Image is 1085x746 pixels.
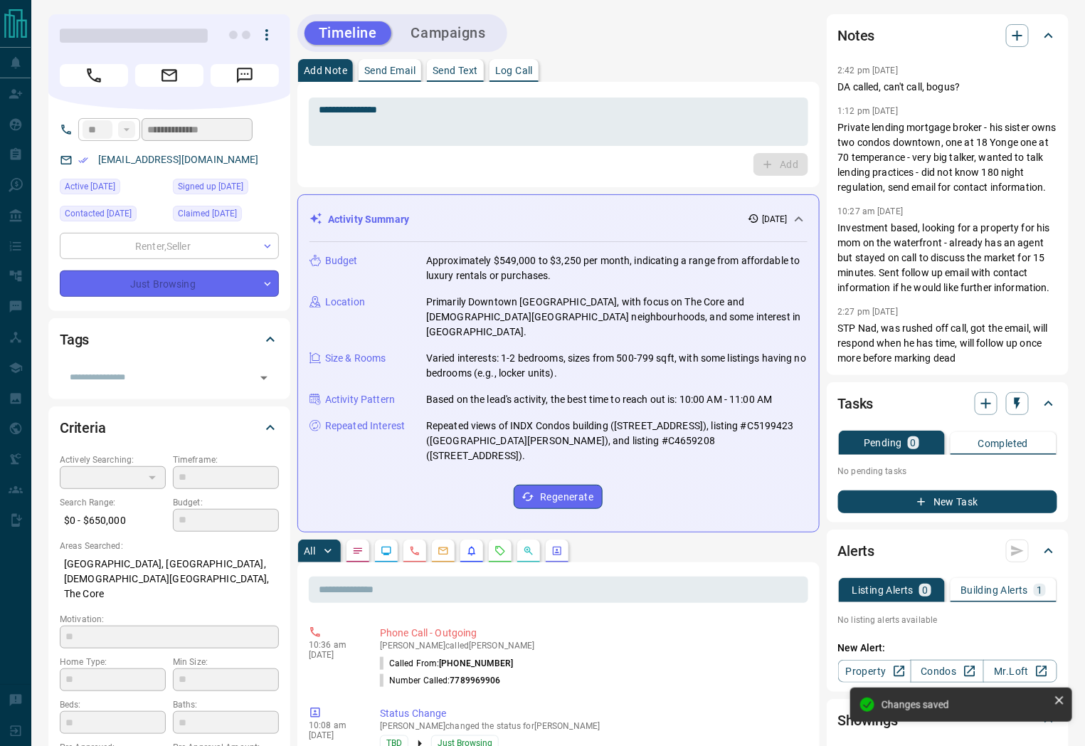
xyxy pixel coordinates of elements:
[178,206,237,221] span: Claimed [DATE]
[838,307,899,317] p: 2:27 pm [DATE]
[60,552,279,606] p: [GEOGRAPHIC_DATA], [GEOGRAPHIC_DATA], [DEMOGRAPHIC_DATA][GEOGRAPHIC_DATA], The Core
[960,585,1028,595] p: Building Alerts
[762,213,788,226] p: [DATE]
[551,545,563,557] svg: Agent Actions
[135,64,203,87] span: Email
[254,368,274,388] button: Open
[309,650,359,660] p: [DATE]
[397,21,500,45] button: Campaigns
[864,438,902,448] p: Pending
[304,65,347,75] p: Add Note
[838,106,899,116] p: 1:12 pm [DATE]
[60,270,279,297] div: Just Browsing
[494,545,506,557] svg: Requests
[409,545,420,557] svg: Calls
[514,485,603,509] button: Regenerate
[380,641,803,651] p: [PERSON_NAME] called [PERSON_NAME]
[65,206,132,221] span: Contacted [DATE]
[426,351,808,381] p: Varied interests: 1-2 bedrooms, sizes from 500-799 sqft, with some listings having no bedrooms (e...
[60,322,279,357] div: Tags
[211,64,279,87] span: Message
[60,698,166,711] p: Beds:
[838,614,1057,626] p: No listing alerts available
[60,453,166,466] p: Actively Searching:
[466,545,477,557] svg: Listing Alerts
[838,534,1057,568] div: Alerts
[911,660,984,683] a: Condos
[838,80,1057,95] p: DA called, can't call, bogus?
[173,453,279,466] p: Timeframe:
[495,65,533,75] p: Log Call
[380,657,513,670] p: Called From:
[838,65,899,75] p: 2:42 pm [DATE]
[838,703,1057,737] div: Showings
[304,546,315,556] p: All
[838,709,899,732] h2: Showings
[523,545,534,557] svg: Opportunities
[838,461,1057,482] p: No pending tasks
[838,19,1057,53] div: Notes
[911,438,916,448] p: 0
[838,387,1057,421] div: Tasks
[838,392,874,415] h2: Tasks
[438,545,449,557] svg: Emails
[433,65,478,75] p: Send Text
[838,660,911,683] a: Property
[838,321,1057,366] p: STP Nad, was rushed off call, got the email, will respond when he has time, will follow up once m...
[426,392,773,407] p: Based on the lead's activity, the best time to reach out is: 10:00 AM - 11:00 AM
[309,720,359,730] p: 10:08 am
[426,253,808,283] p: Approximately $549,000 to $3,250 per month, indicating a range from affordable to luxury rentals ...
[309,206,808,233] div: Activity Summary[DATE]
[60,416,106,439] h2: Criteria
[380,674,501,687] p: Number Called:
[78,155,88,165] svg: Email Verified
[838,120,1057,195] p: Private lending mortgage broker - his sister owns two condos downtown, one at 18 Yonge one at 70 ...
[60,411,279,445] div: Criteria
[325,295,365,310] p: Location
[325,419,405,434] p: Repeated Interest
[173,698,279,711] p: Baths:
[328,212,409,227] p: Activity Summary
[852,585,914,595] p: Listing Alerts
[838,206,904,216] p: 10:27 am [DATE]
[60,328,89,351] h2: Tags
[1037,585,1042,595] p: 1
[325,351,386,366] p: Size & Rooms
[60,656,166,668] p: Home Type:
[380,721,803,731] p: [PERSON_NAME] changed the status for [PERSON_NAME]
[838,540,875,562] h2: Alerts
[439,658,513,668] span: [PHONE_NUMBER]
[838,641,1057,656] p: New Alert:
[325,253,358,268] p: Budget
[838,24,875,47] h2: Notes
[60,64,128,87] span: Call
[173,179,279,199] div: Sat Aug 06 2016
[60,496,166,509] p: Search Range:
[98,154,259,165] a: [EMAIL_ADDRESS][DOMAIN_NAME]
[978,438,1029,448] p: Completed
[309,640,359,650] p: 10:36 am
[60,509,166,532] p: $0 - $650,000
[65,179,115,194] span: Active [DATE]
[381,545,392,557] svg: Lead Browsing Activity
[60,179,166,199] div: Sun Sep 14 2025
[426,295,808,340] p: Primarily Downtown [GEOGRAPHIC_DATA], with focus on The Core and [DEMOGRAPHIC_DATA][GEOGRAPHIC_DA...
[426,419,808,463] p: Repeated views of INDX Condos building ([STREET_ADDRESS]), listing #C5199423 ([GEOGRAPHIC_DATA][P...
[173,656,279,668] p: Min Size:
[173,496,279,509] p: Budget:
[309,730,359,740] p: [DATE]
[882,699,1048,710] div: Changes saved
[450,676,501,685] span: 7789969906
[178,179,243,194] span: Signed up [DATE]
[983,660,1057,683] a: Mr.Loft
[380,706,803,721] p: Status Change
[922,585,928,595] p: 0
[380,626,803,641] p: Phone Call - Outgoing
[364,65,416,75] p: Send Email
[352,545,364,557] svg: Notes
[60,233,279,259] div: Renter , Seller
[60,206,166,226] div: Wed Sep 10 2025
[60,613,279,626] p: Motivation:
[60,540,279,552] p: Areas Searched:
[838,490,1057,513] button: New Task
